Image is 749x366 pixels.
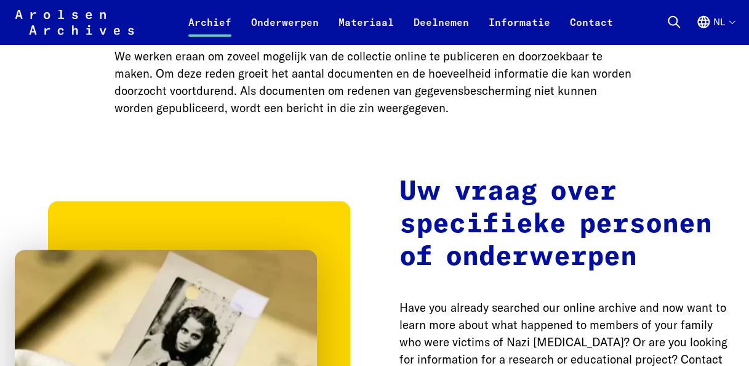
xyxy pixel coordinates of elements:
[241,15,329,44] a: Onderwerpen
[696,15,734,44] button: Engels, taalkeuze
[713,17,725,27] font: Nl
[329,15,404,44] a: Materiaal
[399,176,735,274] h2: Uw vraag over specifieke personen of onderwerpen
[178,7,623,37] nav: Primair
[479,15,560,44] a: Informatie
[178,15,241,44] a: Archief
[404,15,479,44] a: Deelnemen
[114,47,635,116] p: We werken eraan om zoveel mogelijk van de collectie online te publiceren en doorzoekbaar te maken...
[560,15,623,44] a: Contact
